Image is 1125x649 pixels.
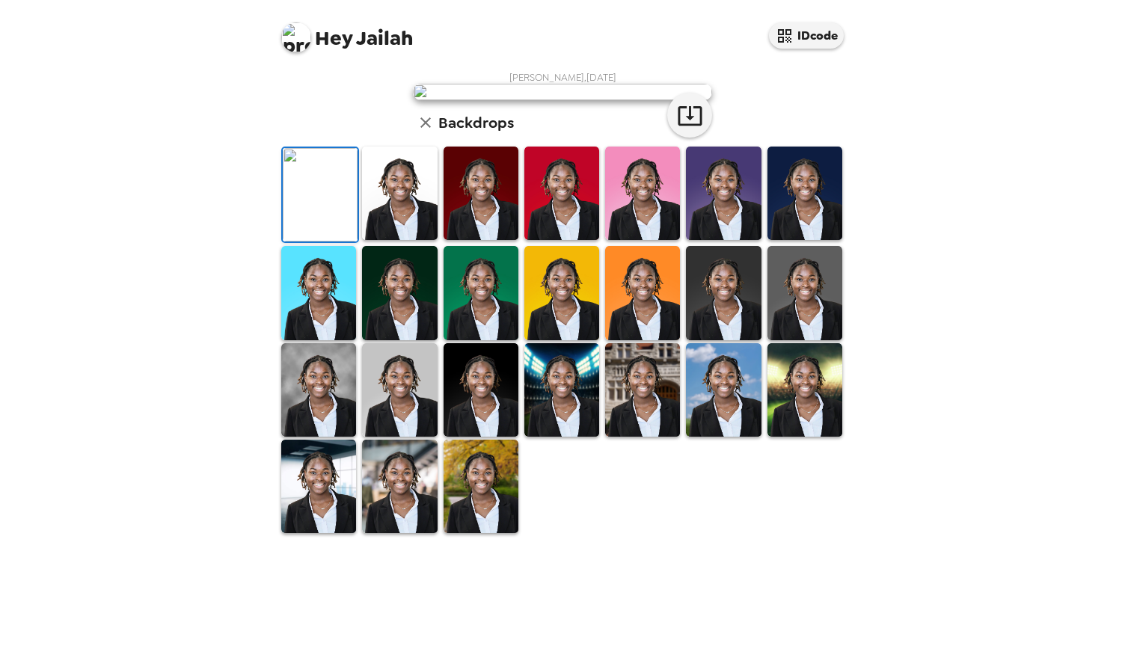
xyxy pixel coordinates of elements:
button: IDcode [769,22,844,49]
img: profile pic [281,22,311,52]
img: user [413,84,712,100]
span: Jailah [281,15,413,49]
h6: Backdrops [438,111,514,135]
span: [PERSON_NAME] , [DATE] [509,71,616,84]
img: Original [283,148,358,242]
span: Hey [315,25,352,52]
